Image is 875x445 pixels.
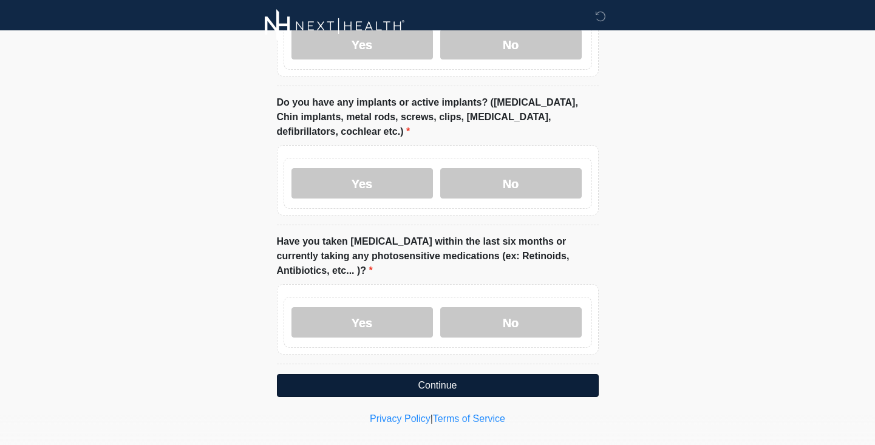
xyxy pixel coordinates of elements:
a: Privacy Policy [370,413,431,424]
a: | [431,413,433,424]
label: Have you taken [MEDICAL_DATA] within the last six months or currently taking any photosensitive m... [277,234,599,278]
button: Continue [277,374,599,397]
label: Yes [291,307,433,338]
img: Next-Health Logo [265,9,405,42]
label: No [440,307,582,338]
label: Yes [291,168,433,199]
label: Do you have any implants or active implants? ([MEDICAL_DATA], Chin implants, metal rods, screws, ... [277,95,599,139]
label: No [440,168,582,199]
a: Terms of Service [433,413,505,424]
